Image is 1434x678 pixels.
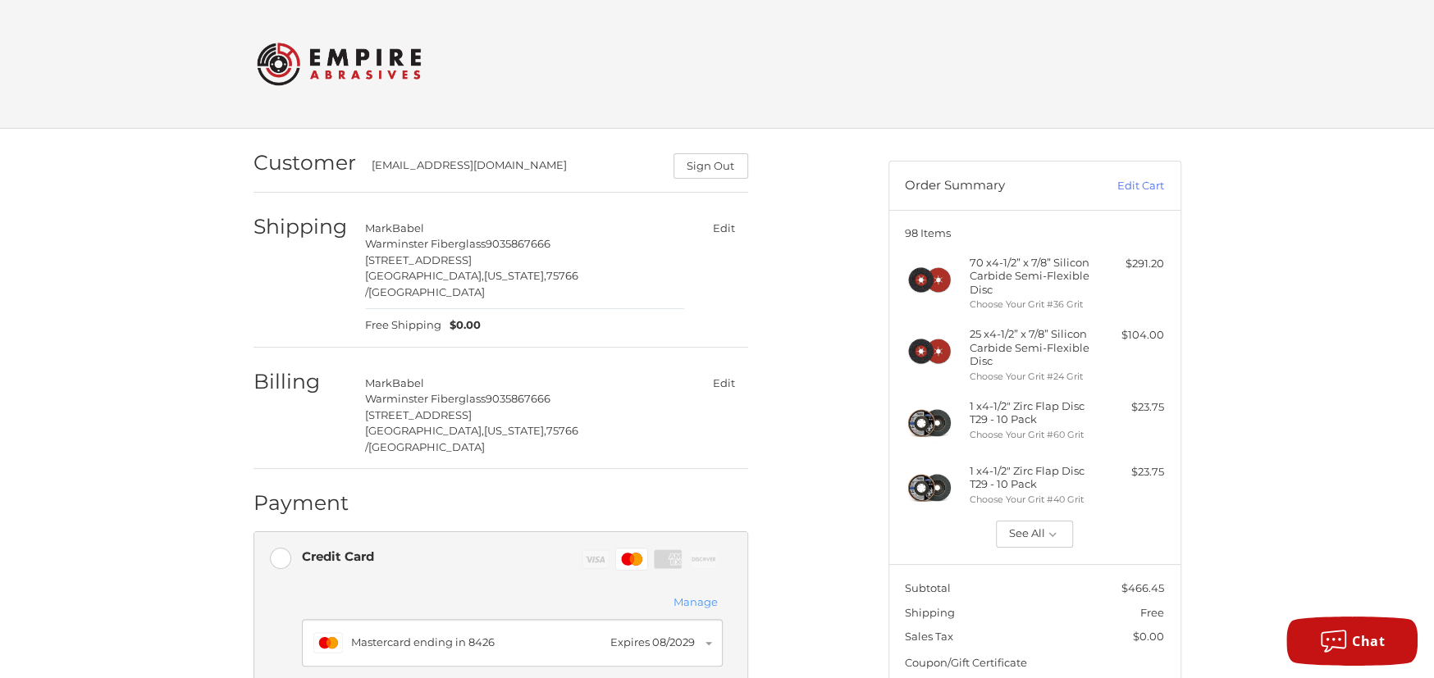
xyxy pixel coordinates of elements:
[253,150,356,175] h2: Customer
[970,428,1095,442] li: Choose Your Grit #60 Grit
[905,581,951,594] span: Subtotal
[365,408,472,421] span: [STREET_ADDRESS]
[1081,178,1164,194] a: Edit Cart
[996,521,1074,548] button: See All
[365,424,484,437] span: [GEOGRAPHIC_DATA],
[253,214,349,239] h2: Shipping
[970,298,1095,312] li: Choose Your Grit #36 Grit
[368,440,485,453] span: [GEOGRAPHIC_DATA]
[905,630,953,643] span: Sales Tax
[1099,327,1164,344] div: $104.00
[253,490,349,516] h2: Payment
[365,237,486,250] span: Warminster Fiberglass
[1121,581,1164,594] span: $466.45
[701,371,748,395] button: Edit
[484,269,546,282] span: [US_STATE],
[970,399,1095,426] h4: 1 x 4-1/2" Zirc Flap Disc T29 - 10 Pack
[1140,606,1164,619] span: Free
[1352,632,1385,650] span: Chat
[484,424,546,437] span: [US_STATE],
[610,635,695,651] div: Expires 08/2029
[669,594,723,612] button: Manage
[970,256,1095,296] h4: 70 x 4-1/2” x 7/8” Silicon Carbide Semi-Flexible Disc
[970,370,1095,384] li: Choose Your Grit #24 Grit
[253,369,349,394] h2: Billing
[302,619,723,667] button: Mastercard ending in 8426Expires 08/2029
[368,285,485,298] span: [GEOGRAPHIC_DATA]
[905,226,1164,239] h3: 98 Items
[365,424,578,453] span: 75766 /
[486,392,550,405] span: 9035867666
[365,221,392,234] span: Mark
[905,606,955,619] span: Shipping
[372,157,657,179] div: [EMAIL_ADDRESS][DOMAIN_NAME]
[970,493,1095,507] li: Choose Your Grit #40 Grit
[257,32,421,96] img: Empire Abrasives
[392,376,424,389] span: Babel
[1099,399,1164,416] div: $23.75
[365,317,441,334] span: Free Shipping
[302,543,374,570] div: Credit Card
[365,269,484,282] span: [GEOGRAPHIC_DATA],
[970,464,1095,491] h4: 1 x 4-1/2" Zirc Flap Disc T29 - 10 Pack
[365,253,472,266] span: [STREET_ADDRESS]
[365,392,486,405] span: Warminster Fiberglass
[701,216,748,240] button: Edit
[1133,630,1164,643] span: $0.00
[441,317,481,334] span: $0.00
[970,327,1095,367] h4: 25 x 4-1/2” x 7/8” Silicon Carbide Semi-Flexible Disc
[365,376,392,389] span: Mark
[1099,464,1164,480] div: $23.75
[905,178,1081,194] h3: Order Summary
[486,237,550,250] span: 9035867666
[905,655,1164,671] div: Coupon/Gift Certificate
[674,153,748,179] button: Sign Out
[392,221,424,234] span: Babel
[351,635,603,651] div: Mastercard ending in 8426
[365,269,578,298] span: 75766 /
[1099,256,1164,272] div: $291.20
[1286,617,1418,666] button: Chat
